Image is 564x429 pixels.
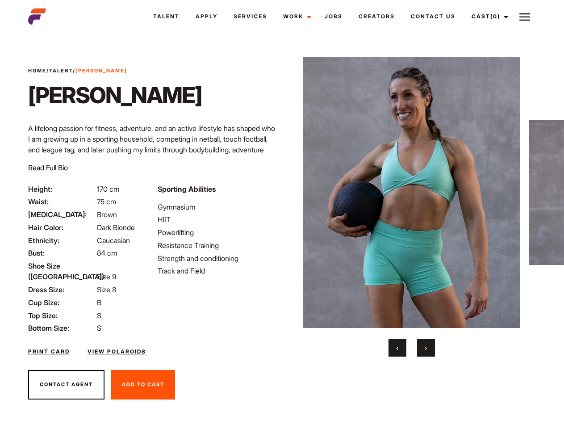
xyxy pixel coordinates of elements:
a: Services [226,4,275,29]
span: Hair Color: [28,222,95,233]
li: Track and Field [158,265,276,276]
a: Jobs [317,4,351,29]
span: / / [28,67,127,75]
li: Powerlifting [158,227,276,238]
span: Bust: [28,248,95,258]
strong: [PERSON_NAME] [75,67,127,74]
a: View Polaroids [88,348,146,356]
a: Cast(0) [464,4,514,29]
span: 75 cm [97,197,117,206]
span: 170 cm [97,185,120,193]
span: S [97,311,101,320]
span: 84 cm [97,248,117,257]
button: Read Full Bio [28,162,68,173]
span: Bottom Size: [28,323,95,333]
a: Work [275,4,317,29]
span: Brown [97,210,117,219]
span: Previous [396,343,398,352]
li: Resistance Training [158,240,276,251]
button: Add To Cast [111,370,175,400]
span: Height: [28,184,95,194]
img: Burger icon [519,12,530,22]
span: Dark Blonde [97,223,135,232]
li: Gymnasium [158,202,276,212]
a: Talent [145,4,188,29]
p: A lifelong passion for fitness, adventure, and an active lifestyle has shaped who I am growing up... [28,123,277,166]
span: Dress Size: [28,284,95,295]
a: Home [28,67,46,74]
li: Strength and conditioning [158,253,276,264]
span: Shoe Size ([GEOGRAPHIC_DATA]): [28,261,95,282]
span: Ethnicity: [28,235,95,246]
span: Add To Cast [122,381,164,387]
img: cropped-aefm-brand-fav-22-square.png [28,8,46,25]
h1: [PERSON_NAME] [28,82,202,109]
a: Print Card [28,348,70,356]
span: Top Size: [28,310,95,321]
span: S [97,324,101,332]
button: Contact Agent [28,370,104,400]
span: Caucasian [97,236,130,245]
strong: Sporting Abilities [158,185,216,193]
li: HIIT [158,214,276,225]
span: Waist: [28,196,95,207]
span: Size 9 [97,272,116,281]
span: Cup Size: [28,297,95,308]
span: B [97,298,101,307]
a: Apply [188,4,226,29]
a: Contact Us [403,4,464,29]
a: Creators [351,4,403,29]
span: Next [425,343,427,352]
span: (0) [490,13,500,20]
span: Read Full Bio [28,163,68,172]
a: Talent [49,67,73,74]
span: Size 8 [97,285,116,294]
span: [MEDICAL_DATA]: [28,209,95,220]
